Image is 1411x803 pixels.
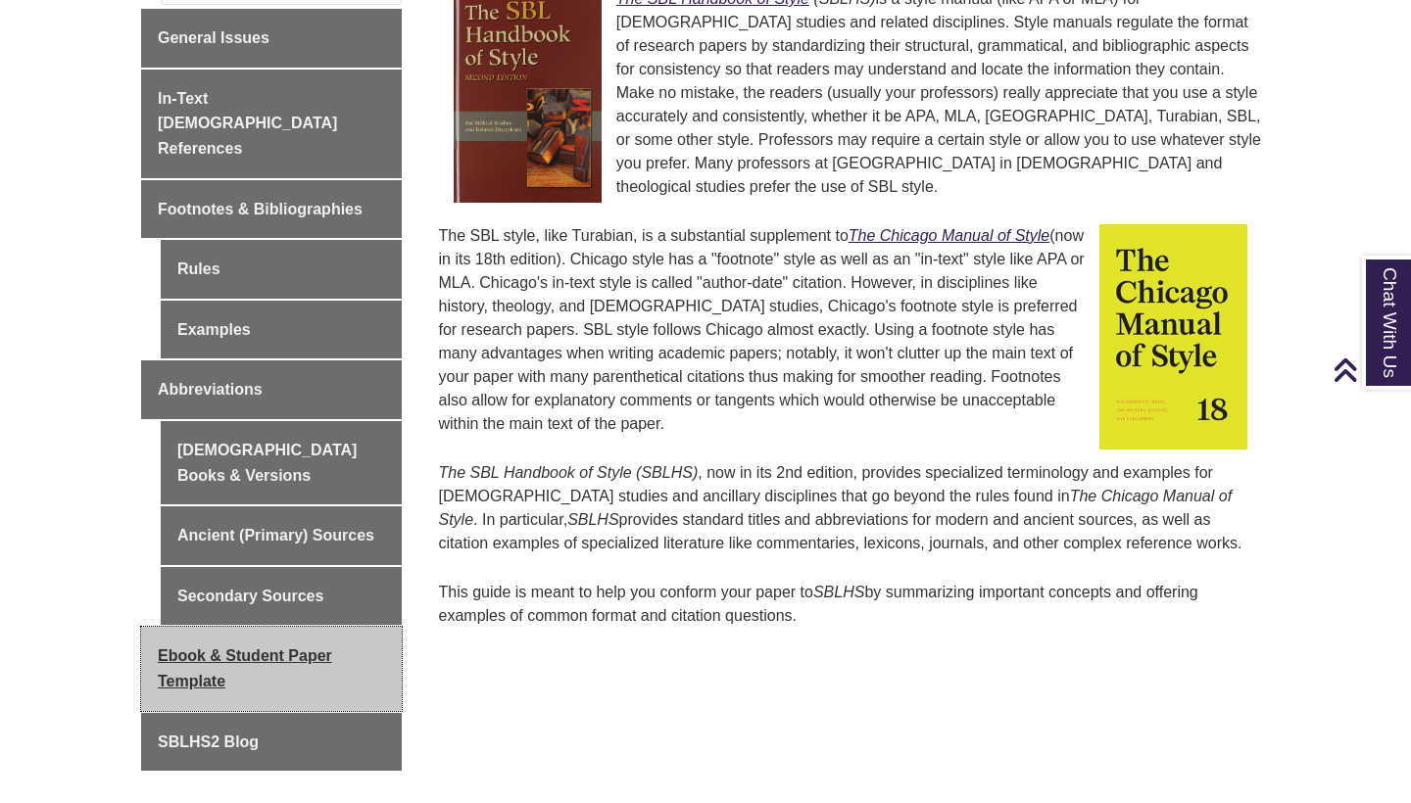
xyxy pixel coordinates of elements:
a: SBLHS2 Blog [141,713,402,772]
a: The Chicago Manual of Style [849,227,1049,244]
a: Ebook & Student Paper Template [141,627,402,710]
em: The SBL Handbook of Style (SBLHS) [439,464,699,481]
p: The SBL style, like Turabian, is a substantial supplement to (now in its 18th edition). Chicago s... [439,216,1263,444]
em: SBLHS [813,584,864,600]
a: Examples [161,301,402,359]
span: Ebook & Student Paper Template [158,647,332,689]
span: General Issues [158,29,269,46]
span: Abbreviations [158,381,263,398]
a: Abbreviations [141,360,402,419]
span: SBLHS2 Blog [158,733,259,750]
em: SBLHS [567,511,618,528]
span: In-Text [DEMOGRAPHIC_DATA] References [158,90,337,157]
a: Footnotes & Bibliographies [141,180,402,239]
a: Secondary Sources [161,567,402,626]
a: Back to Top [1333,356,1406,383]
p: This guide is meant to help you conform your paper to by summarizing important concepts and offer... [439,573,1263,636]
a: General Issues [141,9,402,68]
a: In-Text [DEMOGRAPHIC_DATA] References [141,70,402,178]
span: Footnotes & Bibliographies [158,201,363,217]
p: , now in its 2nd edition, provides specialized terminology and examples for [DEMOGRAPHIC_DATA] st... [439,453,1263,563]
a: [DEMOGRAPHIC_DATA] Books & Versions [161,421,402,504]
a: Ancient (Primary) Sources [161,506,402,565]
a: Rules [161,240,402,299]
